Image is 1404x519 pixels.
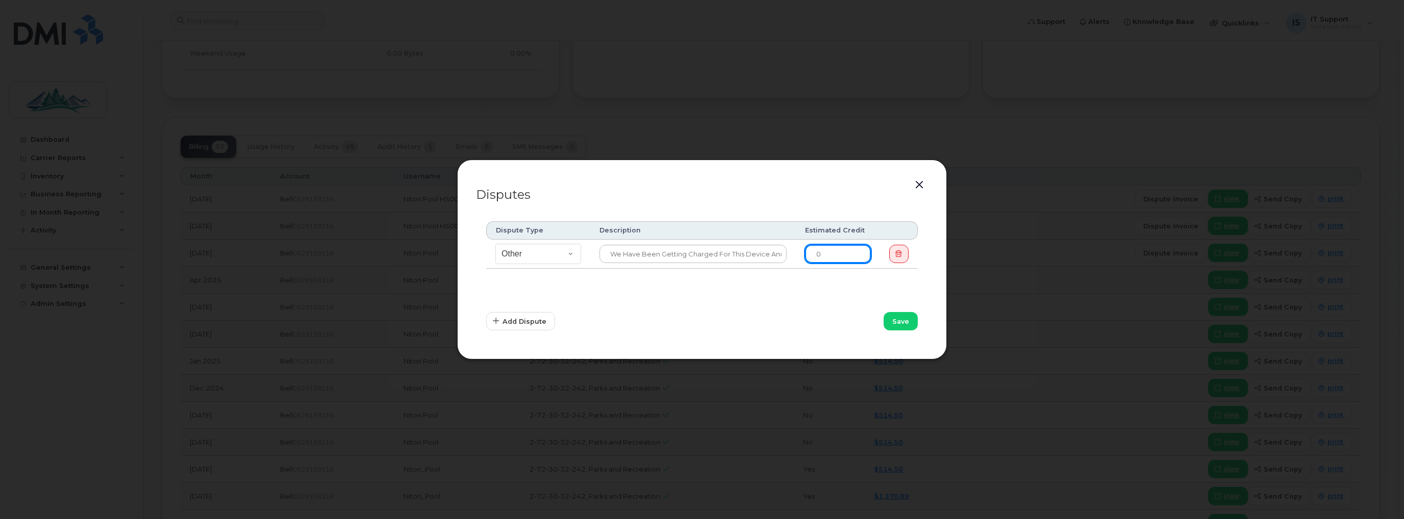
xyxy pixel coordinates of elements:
[486,312,555,330] button: Add Dispute
[476,189,928,201] p: Disputes
[590,221,796,240] th: Description
[884,312,918,330] button: Save
[796,221,880,240] th: Estimated Credit
[503,317,546,326] span: Add Dispute
[892,317,909,326] span: Save
[486,221,590,240] th: Dispute Type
